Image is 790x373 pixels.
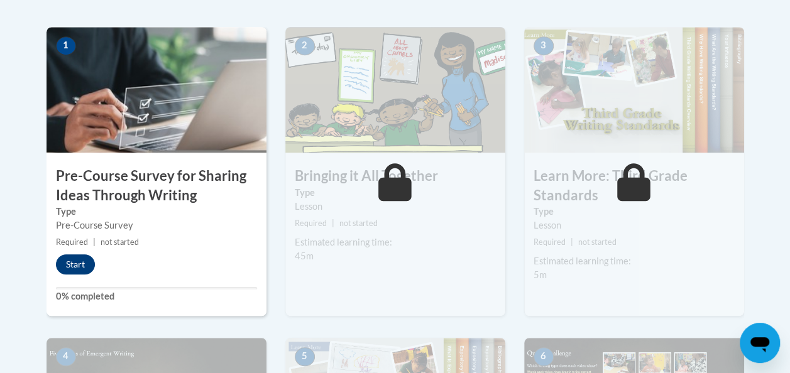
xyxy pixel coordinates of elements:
[285,27,505,153] img: Course Image
[93,237,96,247] span: |
[578,237,617,247] span: not started
[295,36,315,55] span: 2
[339,219,378,228] span: not started
[571,237,573,247] span: |
[534,219,735,232] div: Lesson
[295,186,496,200] label: Type
[534,269,547,280] span: 5m
[534,36,554,55] span: 3
[524,166,744,205] h3: Learn More: Third Grade Standards
[56,219,257,232] div: Pre-Course Survey
[47,166,266,205] h3: Pre-Course Survey for Sharing Ideas Through Writing
[56,347,76,366] span: 4
[47,27,266,153] img: Course Image
[534,205,735,219] label: Type
[295,200,496,214] div: Lesson
[534,347,554,366] span: 6
[534,254,735,268] div: Estimated learning time:
[101,237,139,247] span: not started
[56,36,76,55] span: 1
[56,237,88,247] span: Required
[285,166,505,186] h3: Bringing it All Together
[295,347,315,366] span: 5
[56,254,95,274] button: Start
[295,235,496,249] div: Estimated learning time:
[295,219,327,228] span: Required
[332,219,334,228] span: |
[524,27,744,153] img: Course Image
[56,289,257,303] label: 0% completed
[534,237,566,247] span: Required
[56,205,257,219] label: Type
[740,323,780,363] iframe: Button to launch messaging window
[295,251,314,261] span: 45m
